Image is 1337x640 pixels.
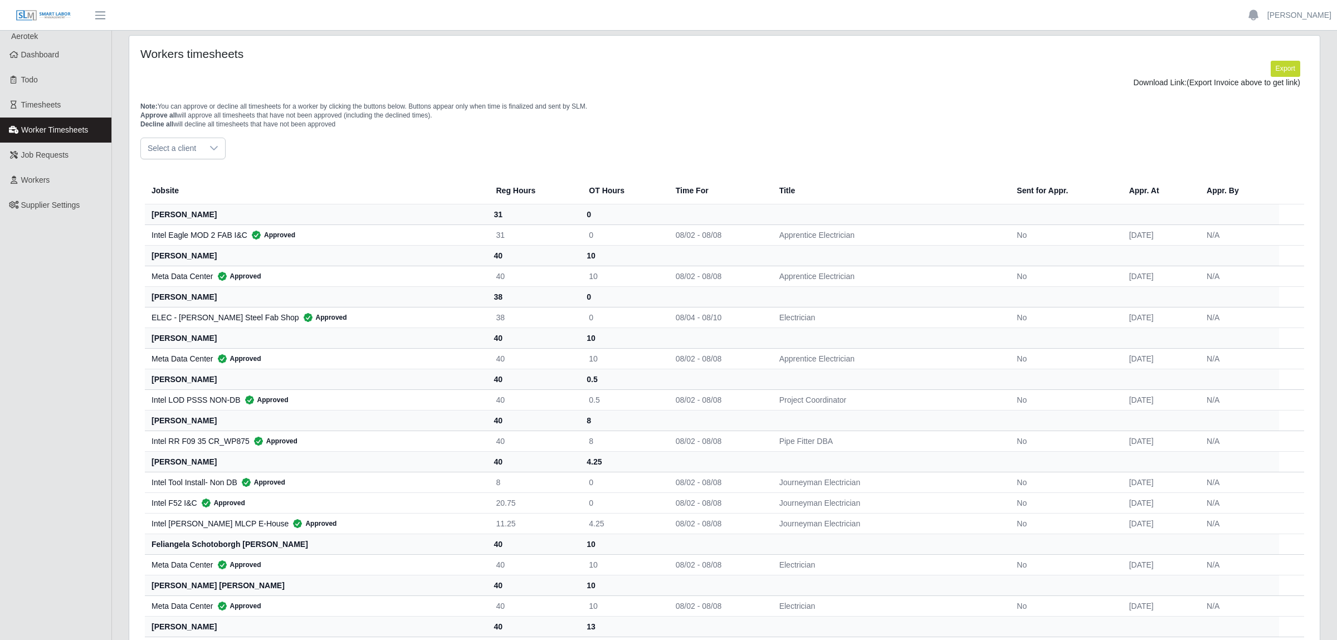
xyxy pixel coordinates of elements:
[1008,177,1120,204] th: Sent for Appr.
[299,312,347,323] span: Approved
[580,369,666,389] th: 0.5
[145,616,487,637] th: [PERSON_NAME]
[1008,513,1120,534] td: No
[487,595,580,616] td: 40
[580,492,666,513] td: 0
[580,431,666,451] td: 8
[667,348,770,369] td: 08/02 - 08/08
[1198,554,1279,575] td: N/A
[1187,78,1300,87] span: (Export Invoice above to get link)
[770,389,1008,410] td: Project Coordinator
[149,77,1300,89] div: Download Link:
[140,102,158,110] span: Note:
[213,600,261,612] span: Approved
[145,204,487,224] th: [PERSON_NAME]
[667,307,770,328] td: 08/04 - 08/10
[580,328,666,348] th: 10
[667,177,770,204] th: Time For
[21,201,80,209] span: Supplier Settings
[580,513,666,534] td: 4.25
[213,271,261,282] span: Approved
[140,47,617,61] h4: Workers timesheets
[145,410,487,431] th: [PERSON_NAME]
[140,102,1309,129] p: You can approve or decline all timesheets for a worker by clicking the buttons below. Buttons app...
[487,286,580,307] th: 38
[140,120,173,128] span: Decline all
[213,559,261,570] span: Approved
[1198,177,1279,204] th: Appr. By
[152,559,478,570] div: Meta Data Center
[770,492,1008,513] td: Journeyman Electrician
[667,492,770,513] td: 08/02 - 08/08
[667,595,770,616] td: 08/02 - 08/08
[145,534,487,554] th: feliangela schotoborgh [PERSON_NAME]
[487,204,580,224] th: 31
[1008,389,1120,410] td: No
[1198,431,1279,451] td: N/A
[247,229,295,241] span: Approved
[487,492,580,513] td: 20.75
[21,50,60,59] span: Dashboard
[487,224,580,245] td: 31
[141,138,203,159] span: Select a client
[152,477,478,488] div: Intel Tool Install- Non DB
[580,307,666,328] td: 0
[152,600,478,612] div: Meta Data Center
[1198,224,1279,245] td: N/A
[1008,492,1120,513] td: No
[580,595,666,616] td: 10
[770,472,1008,492] td: Journeyman Electrician
[1008,224,1120,245] td: No
[1008,307,1120,328] td: No
[770,224,1008,245] td: Apprentice Electrician
[152,394,478,406] div: Intel LOD PSSS NON-DB
[667,513,770,534] td: 08/02 - 08/08
[580,177,666,204] th: OT Hours
[667,431,770,451] td: 08/02 - 08/08
[487,410,580,431] th: 40
[1120,389,1198,410] td: [DATE]
[1120,595,1198,616] td: [DATE]
[250,436,297,447] span: Approved
[197,497,245,509] span: Approved
[487,534,580,554] th: 40
[667,554,770,575] td: 08/02 - 08/08
[21,150,69,159] span: Job Requests
[1198,266,1279,286] td: N/A
[487,348,580,369] td: 40
[487,616,580,637] th: 40
[1120,177,1198,204] th: Appr. At
[21,75,38,84] span: Todo
[1120,348,1198,369] td: [DATE]
[1198,348,1279,369] td: N/A
[580,472,666,492] td: 0
[140,111,177,119] span: Approve all
[1008,431,1120,451] td: No
[487,451,580,472] th: 40
[770,348,1008,369] td: Apprentice Electrician
[145,177,487,204] th: Jobsite
[213,353,261,364] span: Approved
[1198,513,1279,534] td: N/A
[487,513,580,534] td: 11.25
[580,410,666,431] th: 8
[580,534,666,554] th: 10
[152,497,478,509] div: Intel F52 I&C
[487,245,580,266] th: 40
[770,266,1008,286] td: Apprentice Electrician
[487,554,580,575] td: 40
[1008,554,1120,575] td: No
[1120,224,1198,245] td: [DATE]
[152,518,478,529] div: Intel [PERSON_NAME] MLCP E-House
[21,100,61,109] span: Timesheets
[667,472,770,492] td: 08/02 - 08/08
[145,328,487,348] th: [PERSON_NAME]
[1120,492,1198,513] td: [DATE]
[770,177,1008,204] th: Title
[487,472,580,492] td: 8
[487,177,580,204] th: Reg Hours
[145,369,487,389] th: [PERSON_NAME]
[21,125,88,134] span: Worker Timesheets
[1008,472,1120,492] td: No
[667,266,770,286] td: 08/02 - 08/08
